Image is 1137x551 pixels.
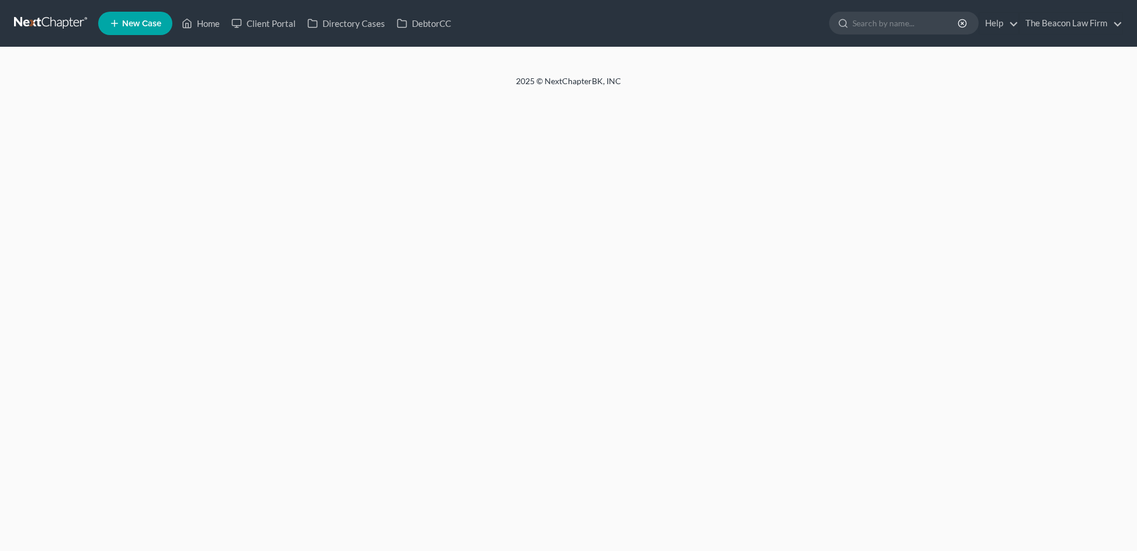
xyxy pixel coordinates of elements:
a: Home [176,13,226,34]
a: DebtorCC [391,13,457,34]
input: Search by name... [852,12,959,34]
a: The Beacon Law Firm [1020,13,1122,34]
span: New Case [122,19,161,28]
a: Client Portal [226,13,301,34]
a: Directory Cases [301,13,391,34]
div: 2025 © NextChapterBK, INC [235,75,902,96]
a: Help [979,13,1018,34]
